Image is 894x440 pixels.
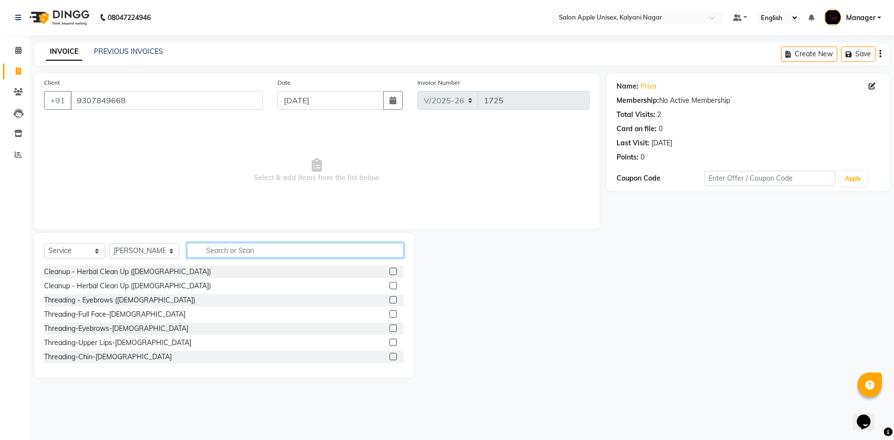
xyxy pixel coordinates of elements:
img: logo [25,4,92,31]
div: 0 [641,152,644,162]
div: Cleanup - Herbal Clean Up ([DEMOGRAPHIC_DATA]) [44,281,211,291]
div: Points: [617,152,639,162]
div: Membership: [617,95,659,106]
div: Coupon Code [617,173,704,184]
span: Manager [846,13,875,23]
div: [DATE] [651,138,672,148]
a: Priya [641,81,656,92]
input: Search or Scan [187,243,404,258]
div: Threading-Full Face-[DEMOGRAPHIC_DATA] [44,309,185,320]
label: Client [44,78,60,87]
div: Threading-Upper Lips-[DEMOGRAPHIC_DATA] [44,338,191,348]
b: 08047224946 [108,4,151,31]
span: Select & add items from the list below [44,121,590,219]
div: Last Visit: [617,138,649,148]
div: 0 [659,124,663,134]
div: Name: [617,81,639,92]
div: Threading - Eyebrows ([DEMOGRAPHIC_DATA]) [44,295,195,305]
div: No Active Membership [617,95,879,106]
label: Invoice Number [417,78,460,87]
button: +91 [44,91,71,110]
button: Save [841,46,875,62]
input: Search by Name/Mobile/Email/Code [70,91,263,110]
div: Total Visits: [617,110,655,120]
a: PREVIOUS INVOICES [94,47,163,56]
button: Apply [839,171,867,186]
div: Threading-Eyebrows-[DEMOGRAPHIC_DATA] [44,324,188,334]
div: Threading-Chin-[DEMOGRAPHIC_DATA] [44,352,172,362]
a: INVOICE [46,43,82,61]
input: Enter Offer / Coupon Code [704,171,836,186]
button: Create New [781,46,837,62]
img: Manager [824,9,841,26]
label: Date [277,78,291,87]
div: Cleanup - Herbal Clean Up ([DEMOGRAPHIC_DATA]) [44,267,211,277]
iframe: chat widget [853,401,884,430]
div: Card on file: [617,124,657,134]
div: 2 [657,110,661,120]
